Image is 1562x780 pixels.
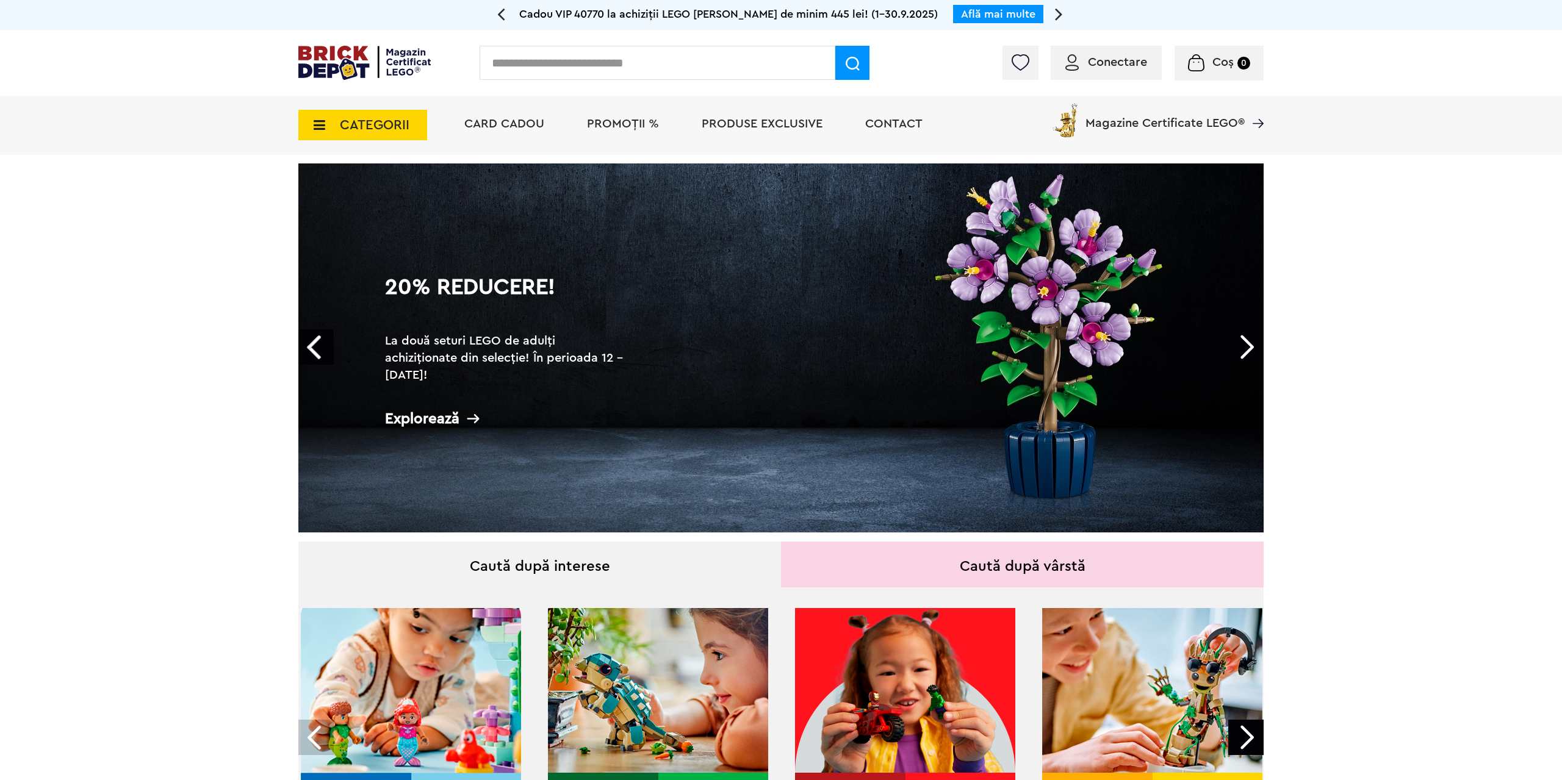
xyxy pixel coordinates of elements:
a: Prev [298,329,334,365]
span: Coș [1212,56,1234,68]
a: Află mai multe [961,9,1035,20]
div: Explorează [385,411,629,426]
a: Produse exclusive [702,118,822,130]
a: Next [1228,329,1264,365]
a: Magazine Certificate LEGO® [1245,101,1264,113]
a: Card Cadou [464,118,544,130]
small: 0 [1237,57,1250,70]
a: 20% Reducere!La două seturi LEGO de adulți achiziționate din selecție! În perioada 12 - [DATE]!Ex... [298,163,1264,532]
span: CATEGORII [340,118,409,132]
div: Caută după interese [298,542,781,587]
a: Contact [865,118,923,130]
h2: La două seturi LEGO de adulți achiziționate din selecție! În perioada 12 - [DATE]! [385,332,629,384]
a: Conectare [1065,56,1147,68]
span: Magazine Certificate LEGO® [1085,101,1245,129]
a: PROMOȚII % [587,118,659,130]
div: Caută după vârstă [781,542,1264,587]
h1: 20% Reducere! [385,276,629,320]
span: Conectare [1088,56,1147,68]
span: Cadou VIP 40770 la achiziții LEGO [PERSON_NAME] de minim 445 lei! (1-30.9.2025) [519,9,938,20]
